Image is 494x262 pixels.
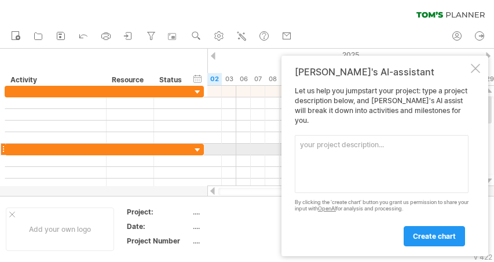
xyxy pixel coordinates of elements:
div: Tuesday, 7 October 2025 [251,73,265,85]
div: Let us help you jumpstart your project: type a project description below, and [PERSON_NAME]'s AI ... [295,86,469,246]
div: Add your own logo [6,208,114,251]
div: Resource [112,74,147,86]
div: Status [159,74,185,86]
span: create chart [413,232,456,241]
div: Date: [127,221,191,231]
div: By clicking the 'create chart' button you grant us permission to share your input with for analys... [295,199,469,212]
div: Project: [127,207,191,217]
div: Monday, 6 October 2025 [236,73,251,85]
div: .... [193,236,290,246]
div: Thursday, 9 October 2025 [280,73,294,85]
div: Wednesday, 8 October 2025 [265,73,280,85]
div: Thursday, 2 October 2025 [207,73,222,85]
a: create chart [404,226,465,246]
div: Friday, 3 October 2025 [222,73,236,85]
div: Activity [10,74,100,86]
div: [PERSON_NAME]'s AI-assistant [295,66,469,78]
a: OpenAI [318,205,336,212]
div: Project Number [127,236,191,246]
div: .... [193,221,290,231]
div: v 422 [474,253,492,261]
div: .... [193,207,290,217]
